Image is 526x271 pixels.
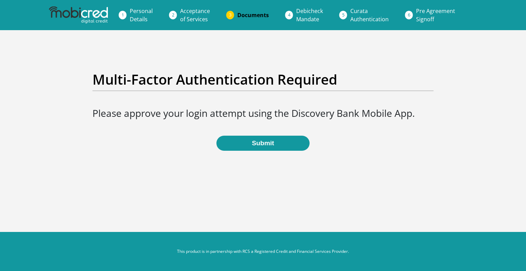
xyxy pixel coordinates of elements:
[416,7,455,23] span: Pre Agreement Signoff
[232,8,274,22] a: Documents
[411,4,461,26] a: Pre AgreementSignoff
[130,7,153,23] span: Personal Details
[350,7,389,23] span: Curata Authentication
[49,7,108,24] img: mobicred logo
[92,71,434,88] h2: Multi-Factor Authentication Required
[216,136,309,151] button: Submit
[175,4,215,26] a: Acceptanceof Services
[124,4,158,26] a: PersonalDetails
[180,7,210,23] span: Acceptance of Services
[237,11,269,19] span: Documents
[291,4,328,26] a: DebicheckMandate
[296,7,323,23] span: Debicheck Mandate
[73,248,453,255] p: This product is in partnership with RCS a Registered Credit and Financial Services Provider.
[345,4,394,26] a: CurataAuthentication
[92,108,434,119] h3: Please approve your login attempt using the Discovery Bank Mobile App.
